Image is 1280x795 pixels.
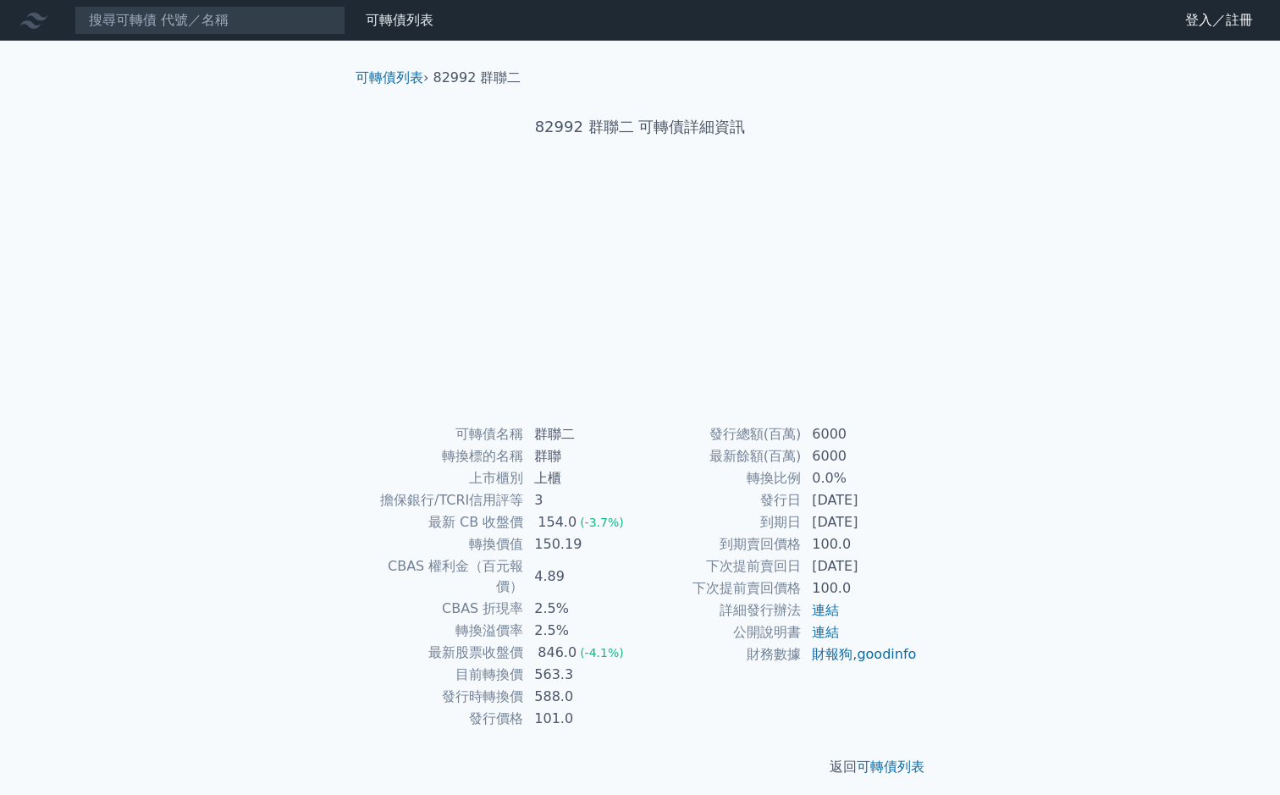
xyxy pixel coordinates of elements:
[362,555,524,598] td: CBAS 權利金（百元報價）
[812,624,839,640] a: 連結
[640,489,802,511] td: 發行日
[802,511,918,533] td: [DATE]
[356,69,423,86] a: 可轉債列表
[362,642,524,664] td: 最新股票收盤價
[362,664,524,686] td: 目前轉換價
[362,423,524,445] td: 可轉債名稱
[812,646,852,662] a: 財報狗
[640,423,802,445] td: 發行總額(百萬)
[524,467,640,489] td: 上櫃
[640,533,802,555] td: 到期賣回價格
[433,68,521,88] li: 82992 群聯二
[640,445,802,467] td: 最新餘額(百萬)
[342,115,938,139] h1: 82992 群聯二 可轉債詳細資訊
[362,445,524,467] td: 轉換標的名稱
[640,577,802,599] td: 下次提前賣回價格
[640,511,802,533] td: 到期日
[802,467,918,489] td: 0.0%
[580,646,624,660] span: (-4.1%)
[580,516,624,529] span: (-3.7%)
[362,620,524,642] td: 轉換溢價率
[802,643,918,665] td: ,
[362,489,524,511] td: 擔保銀行/TCRI信用評等
[524,555,640,598] td: 4.89
[524,686,640,708] td: 588.0
[857,759,924,775] a: 可轉債列表
[640,621,802,643] td: 公開說明書
[524,533,640,555] td: 150.19
[524,598,640,620] td: 2.5%
[857,646,916,662] a: goodinfo
[524,445,640,467] td: 群聯
[362,598,524,620] td: CBAS 折現率
[1172,7,1266,34] a: 登入／註冊
[640,555,802,577] td: 下次提前賣回日
[362,686,524,708] td: 發行時轉換價
[362,533,524,555] td: 轉換價值
[802,533,918,555] td: 100.0
[74,6,345,35] input: 搜尋可轉債 代號／名稱
[362,511,524,533] td: 最新 CB 收盤價
[534,643,580,663] div: 846.0
[524,620,640,642] td: 2.5%
[524,489,640,511] td: 3
[802,423,918,445] td: 6000
[524,664,640,686] td: 563.3
[640,467,802,489] td: 轉換比例
[802,445,918,467] td: 6000
[534,512,580,533] div: 154.0
[362,708,524,730] td: 發行價格
[640,643,802,665] td: 財務數據
[356,68,428,88] li: ›
[640,599,802,621] td: 詳細發行辦法
[366,12,433,28] a: 可轉債列表
[524,708,640,730] td: 101.0
[802,555,918,577] td: [DATE]
[362,467,524,489] td: 上市櫃別
[524,423,640,445] td: 群聯二
[802,489,918,511] td: [DATE]
[812,602,839,618] a: 連結
[342,757,938,777] p: 返回
[802,577,918,599] td: 100.0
